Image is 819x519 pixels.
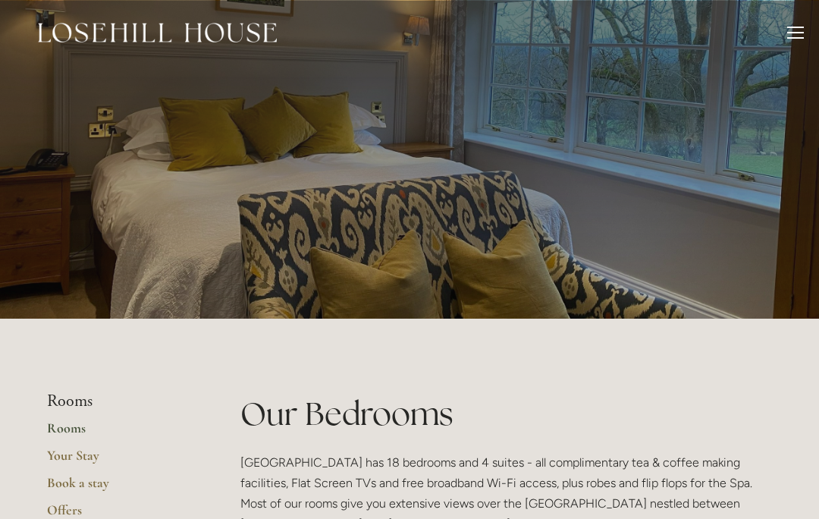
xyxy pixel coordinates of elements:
h1: Our Bedrooms [240,392,772,436]
a: Rooms [47,420,192,447]
li: Rooms [47,392,192,411]
a: Your Stay [47,447,192,474]
img: Losehill House [38,23,277,42]
a: Book a stay [47,474,192,502]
